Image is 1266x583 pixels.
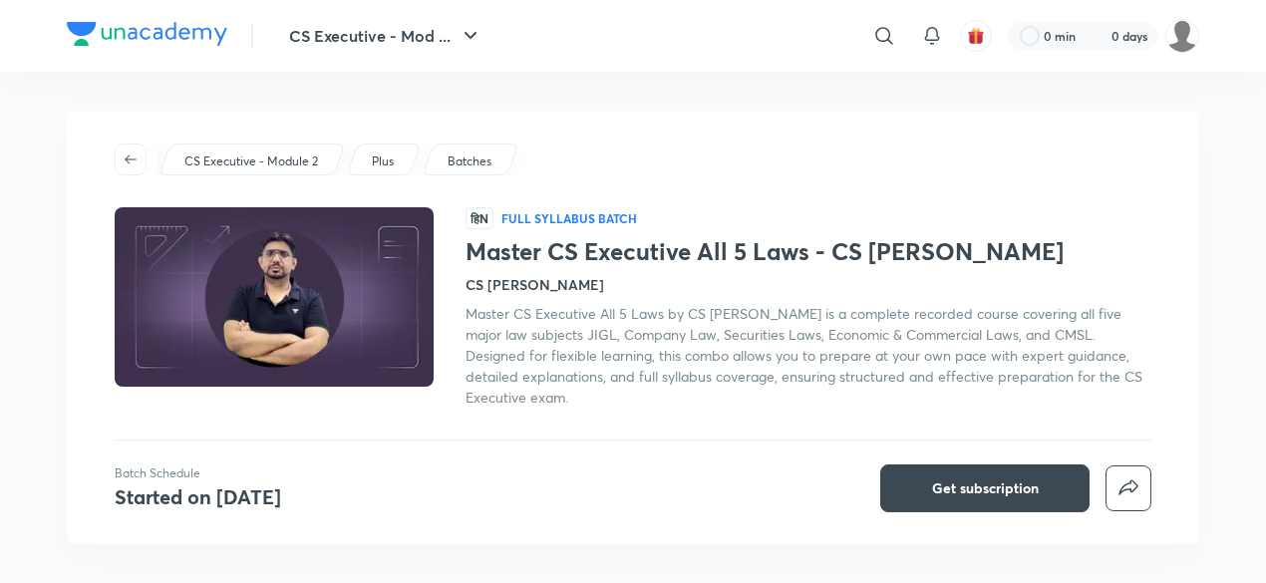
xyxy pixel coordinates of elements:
[115,483,281,510] h4: Started on [DATE]
[181,152,322,170] a: CS Executive - Module 2
[115,464,281,482] p: Batch Schedule
[369,152,398,170] a: Plus
[67,22,227,46] img: Company Logo
[1088,26,1108,46] img: streak
[466,237,1151,266] h1: Master CS Executive All 5 Laws - CS [PERSON_NAME]
[448,152,491,170] p: Batches
[967,27,985,45] img: avatar
[372,152,394,170] p: Plus
[466,304,1142,407] span: Master CS Executive All 5 Laws by CS [PERSON_NAME] is a complete recorded course covering all fiv...
[277,16,494,56] button: CS Executive - Mod ...
[501,210,637,226] p: Full Syllabus Batch
[880,464,1090,512] button: Get subscription
[445,152,495,170] a: Batches
[1165,19,1199,53] img: Mini
[184,152,318,170] p: CS Executive - Module 2
[67,22,227,51] a: Company Logo
[466,207,493,229] span: हिN
[960,20,992,52] button: avatar
[112,205,437,389] img: Thumbnail
[932,478,1039,498] span: Get subscription
[466,274,604,295] h4: CS [PERSON_NAME]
